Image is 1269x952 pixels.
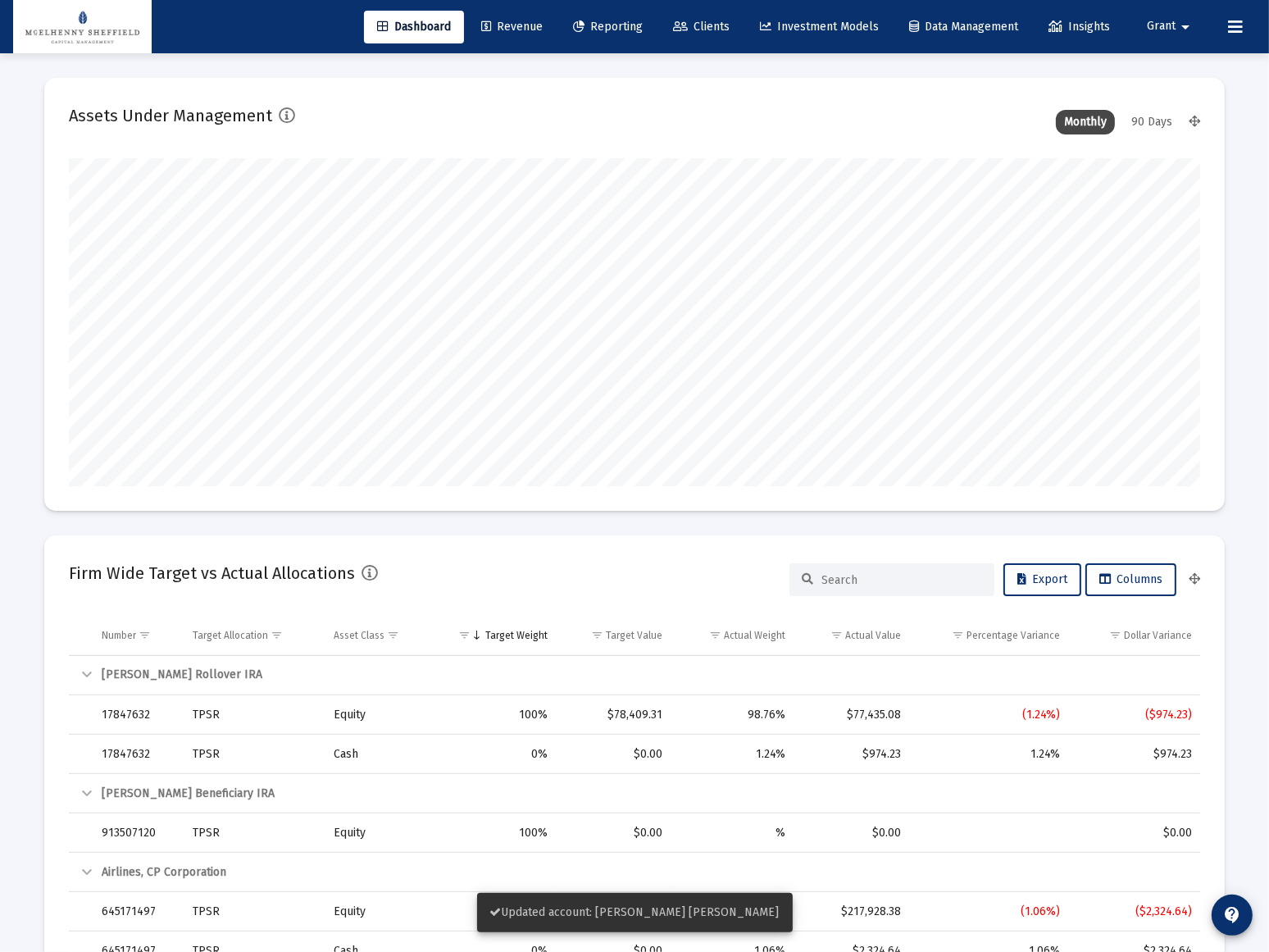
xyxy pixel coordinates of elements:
[1127,10,1215,43] button: Grant
[69,774,93,813] td: Collapse
[184,813,325,853] td: TPSR
[660,11,743,43] a: Clients
[606,629,662,642] div: Target Value
[556,616,671,655] td: Column Target Value
[1017,572,1067,586] span: Export
[184,616,325,655] td: Column Target Allocation
[591,629,603,641] span: Show filter options for column 'Target Value'
[1176,11,1195,43] mat-icon: arrow_drop_down
[69,102,272,129] h2: Assets Under Management
[1109,629,1121,641] span: Show filter options for column 'Dollar Variance'
[679,707,785,723] div: 98.76%
[1048,20,1110,34] span: Insights
[747,11,892,43] a: Investment Models
[821,573,982,587] input: Search
[564,707,662,723] div: $78,409.31
[724,629,785,642] div: Actual Weight
[377,20,451,34] span: Dashboard
[102,786,1192,802] div: [PERSON_NAME] Beneficiary IRA
[139,629,151,641] span: Show filter options for column 'Number'
[802,904,900,920] div: $217,928.38
[442,904,548,920] div: 100%
[1076,707,1192,723] div: ($974.23)
[802,746,900,763] div: $974.23
[184,892,325,932] td: TPSR
[271,629,283,641] span: Show filter options for column 'Target Allocation'
[93,695,184,735] td: 17847632
[564,746,662,763] div: $0.00
[434,616,557,655] td: Column Target Weight
[490,905,780,919] span: Updated account: [PERSON_NAME] [PERSON_NAME]
[909,616,1069,655] td: Column Percentage Variance
[69,656,93,695] td: Collapse
[102,864,1192,881] div: Airlines, CP Corporation
[802,825,900,841] div: $0.00
[193,629,268,642] div: Target Allocation
[1068,616,1200,655] td: Column Dollar Variance
[325,695,433,735] td: Equity
[573,20,643,34] span: Reporting
[560,11,656,43] a: Reporting
[794,616,908,655] td: Column Actual Value
[1222,905,1242,925] mat-icon: contact_support
[93,616,184,655] td: Column Number
[442,825,548,841] div: 100%
[679,746,785,763] div: 1.24%
[760,20,879,34] span: Investment Models
[1003,563,1081,596] button: Export
[967,629,1060,642] div: Percentage Variance
[1123,110,1180,134] div: 90 Days
[325,892,433,932] td: Equity
[952,629,964,641] span: Show filter options for column 'Percentage Variance'
[364,11,464,43] a: Dashboard
[184,695,325,735] td: TPSR
[1085,563,1176,596] button: Columns
[93,813,184,853] td: 913507120
[671,616,794,655] td: Column Actual Weight
[334,629,384,642] div: Asset Class
[325,616,433,655] td: Column Asset Class
[917,746,1061,763] div: 1.24%
[102,667,1192,683] div: [PERSON_NAME] Rollover IRA
[917,904,1061,920] div: (1.06%)
[325,735,433,774] td: Cash
[481,20,543,34] span: Revenue
[896,11,1031,43] a: Data Management
[387,629,399,641] span: Show filter options for column 'Asset Class'
[1076,746,1192,763] div: $974.23
[93,892,184,932] td: 645171497
[830,629,843,641] span: Show filter options for column 'Actual Value'
[458,629,471,641] span: Show filter options for column 'Target Weight'
[93,735,184,774] td: 17847632
[802,707,900,723] div: $77,435.08
[679,825,785,841] div: %
[442,746,548,763] div: 0%
[1076,825,1192,841] div: $0.00
[184,735,325,774] td: TPSR
[468,11,556,43] a: Revenue
[1076,904,1192,920] div: ($2,324.64)
[917,707,1061,723] div: (1.24%)
[1099,572,1162,586] span: Columns
[69,853,93,892] td: Collapse
[845,629,901,642] div: Actual Value
[1124,629,1192,642] div: Dollar Variance
[709,629,721,641] span: Show filter options for column 'Actual Weight'
[1056,110,1115,134] div: Monthly
[325,813,433,853] td: Equity
[69,560,355,586] h2: Firm Wide Target vs Actual Allocations
[102,629,136,642] div: Number
[564,825,662,841] div: $0.00
[1035,11,1123,43] a: Insights
[909,20,1018,34] span: Data Management
[485,629,548,642] div: Target Weight
[1147,20,1176,34] span: Grant
[673,20,730,34] span: Clients
[442,707,548,723] div: 100%
[25,11,139,43] img: Dashboard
